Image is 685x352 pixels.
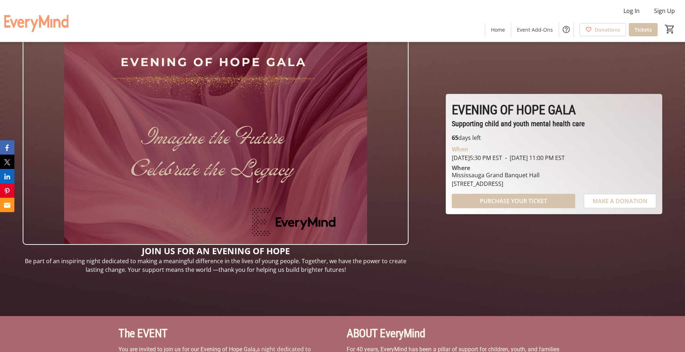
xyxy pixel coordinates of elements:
span: PURCHASE YOUR TICKET [480,197,547,205]
button: PURCHASE YOUR TICKET [452,194,575,208]
a: Tickets [629,23,658,36]
a: Event Add-Ons [511,23,559,36]
button: Sign Up [648,5,681,17]
span: Log In [623,6,640,15]
span: [DATE] 5:30 PM EST [452,154,502,162]
button: Help [559,22,573,37]
img: Campaign CTA Media Photo [23,28,409,245]
span: Be part of an inspiring night dedicated to making a meaningful difference in the lives of young p... [25,257,406,274]
span: Sign Up [654,6,675,15]
img: EveryMind Mental Health Services's Logo [4,3,68,39]
div: When [452,145,468,154]
button: Cart [663,23,676,36]
div: [STREET_ADDRESS] [452,179,540,188]
a: Home [485,23,511,36]
span: [DATE] 11:00 PM EST [502,154,565,162]
span: Home [491,26,505,33]
button: Log In [618,5,645,17]
span: Donations [595,26,620,33]
span: - [502,154,510,162]
span: ABOUT EveryMind [347,326,425,340]
div: Where [452,165,470,171]
span: Event Add-Ons [517,26,553,33]
span: Tickets [635,26,652,33]
span: 65 [452,134,458,142]
span: The EVENT [118,326,168,340]
p: days left [452,133,656,142]
span: Supporting child and youth mental health care [452,119,585,128]
strong: JOIN US FOR AN EVENING OF HOPE [142,245,290,257]
a: Donations [580,23,626,36]
span: EVENING OF HOPE GALA [452,102,576,118]
span: MAKE A DONATION [592,197,648,205]
button: MAKE A DONATION [584,194,656,208]
div: Mississauga Grand Banquet Hall [452,171,540,179]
